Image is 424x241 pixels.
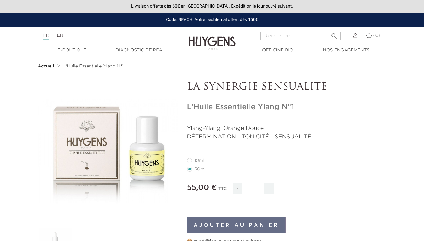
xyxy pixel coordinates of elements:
label: 10ml [187,158,212,163]
a: FR [43,33,49,40]
a: Officine Bio [246,47,309,54]
img: Huygens [189,26,236,51]
span: L'Huile Essentielle Ylang N°1 [63,64,124,68]
strong: Accueil [38,64,54,68]
span: - [233,183,242,194]
div: | [40,32,172,39]
a: E-Boutique [41,47,104,54]
input: Rechercher [260,32,341,40]
p: LA SYNERGIE SENSUALITÉ [187,81,386,93]
input: Quantité [244,183,262,194]
span: + [264,183,274,194]
a: Diagnostic de peau [109,47,172,54]
span: 55,00 € [187,184,217,191]
h1: L'Huile Essentielle Ylang N°1 [187,103,386,112]
a: Accueil [38,64,56,69]
p: Ylang-Ylang, Orange Douce [187,124,386,133]
i:  [330,30,338,38]
button: Ajouter au panier [187,217,286,233]
p: DÉTERMINATION - TONICITÉ - SENSUALITÉ [187,133,386,141]
div: TTC [218,182,227,199]
span: (0) [373,33,380,38]
label: 50ml [187,167,213,172]
button:  [329,30,340,38]
a: Nos engagements [315,47,378,54]
a: EN [57,33,63,38]
a: L'Huile Essentielle Ylang N°1 [63,64,124,69]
